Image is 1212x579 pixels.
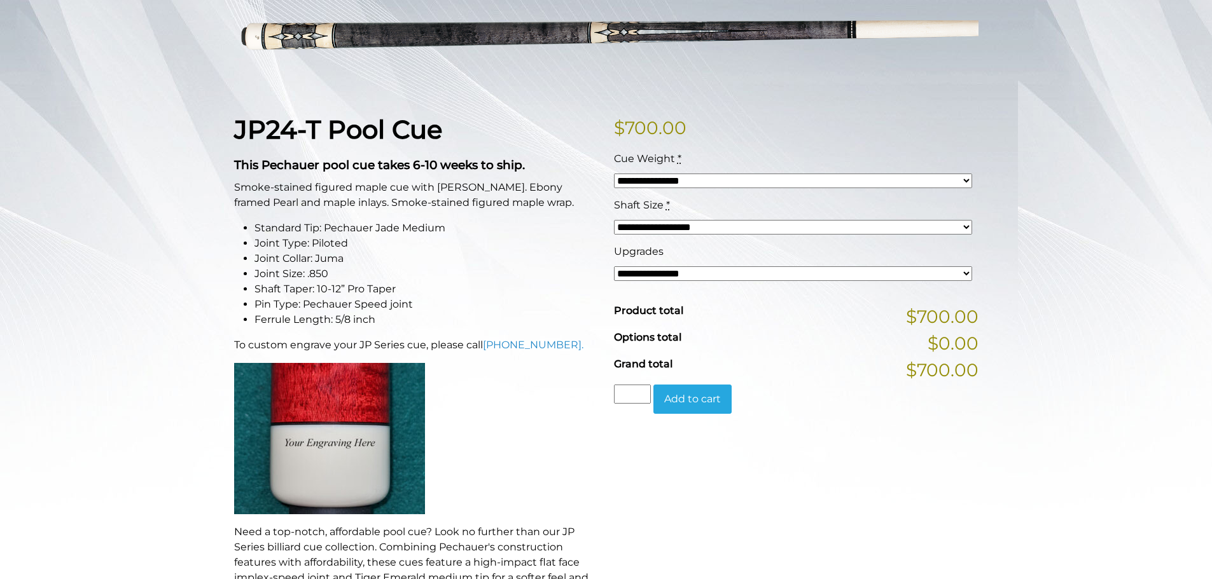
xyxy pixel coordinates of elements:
[254,297,599,312] li: Pin Type: Pechauer Speed joint
[254,236,599,251] li: Joint Type: Piloted
[234,337,599,353] p: To custom engrave your JP Series cue, please call
[906,357,979,383] span: $700.00
[678,153,681,165] abbr: required
[614,358,672,370] span: Grand total
[614,117,686,139] bdi: 700.00
[906,303,979,330] span: $700.00
[254,221,599,236] li: Standard Tip: Pechauer Jade Medium
[653,385,732,414] button: Add to cart
[666,199,670,211] abbr: required
[928,330,979,357] span: $0.00
[234,114,442,145] strong: JP24-T Pool Cue
[254,251,599,266] li: Joint Collar: Juma
[254,282,599,297] li: Shaft Taper: 10-12” Pro Taper
[614,331,681,343] span: Options total
[234,180,599,210] p: Smoke-stained figured maple cue with [PERSON_NAME]. Ebony framed Pearl and maple inlays. Smoke-st...
[614,153,675,165] span: Cue Weight
[614,385,651,404] input: Product quantity
[483,339,583,351] a: [PHONE_NUMBER].
[254,266,599,282] li: Joint Size: .850
[614,117,625,139] span: $
[614,199,664,211] span: Shaft Size
[254,312,599,327] li: Ferrule Length: 5/8 inch
[234,363,425,514] img: An image of a cue butt with the words "YOUR ENGRAVING HERE".
[614,304,683,317] span: Product total
[234,158,525,172] strong: This Pechauer pool cue takes 6-10 weeks to ship.
[614,245,664,257] span: Upgrades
